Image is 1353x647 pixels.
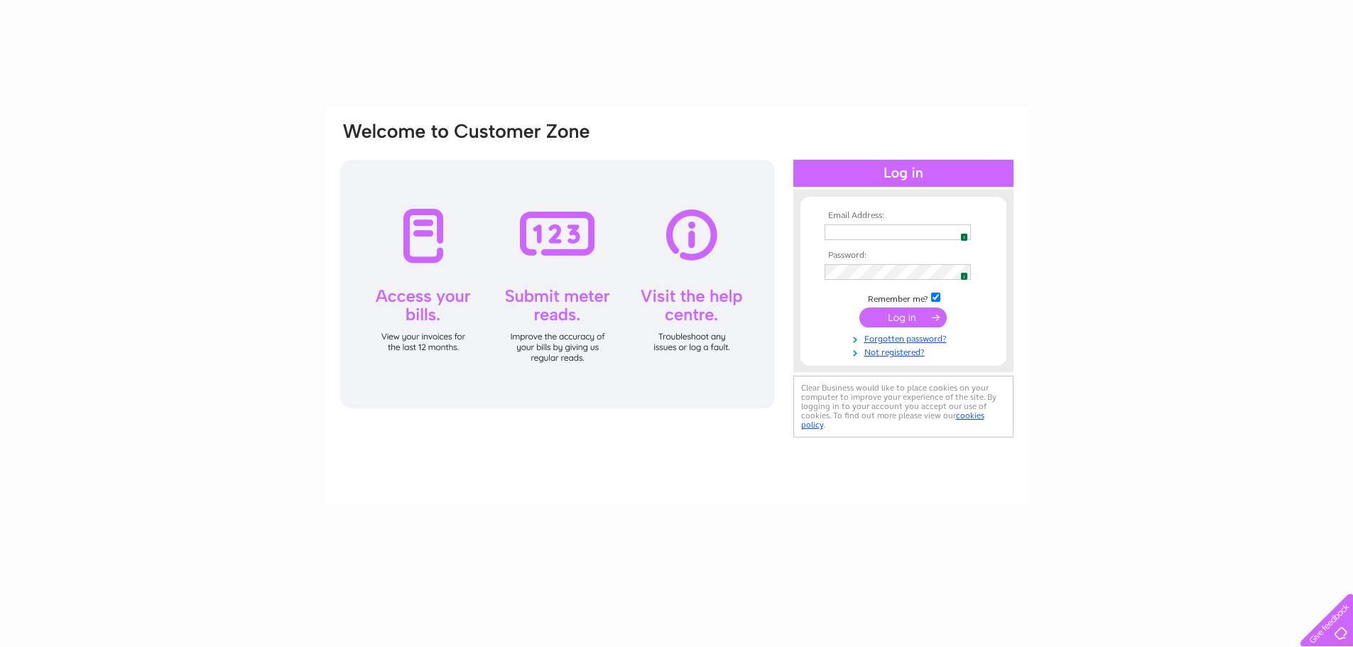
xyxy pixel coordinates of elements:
th: Password: [821,251,986,261]
img: npw-badge-icon.svg [955,227,966,238]
img: npw-badge-icon.svg [955,266,966,278]
input: Submit [859,308,947,327]
span: 1 [960,233,968,241]
span: 1 [960,272,968,281]
th: Email Address: [821,211,986,221]
a: Not registered? [825,344,986,358]
div: Clear Business would like to place cookies on your computer to improve your experience of the sit... [793,376,1014,437]
a: cookies policy [801,411,984,430]
a: Forgotten password? [825,331,986,344]
td: Remember me? [821,290,986,305]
